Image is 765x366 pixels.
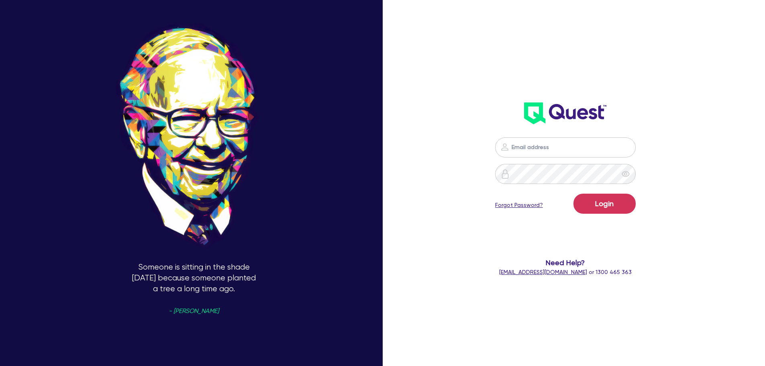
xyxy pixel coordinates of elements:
button: Login [573,194,636,214]
a: [EMAIL_ADDRESS][DOMAIN_NAME] [499,269,587,275]
span: Need Help? [463,257,668,268]
span: or 1300 465 363 [499,269,632,275]
img: icon-password [500,142,510,152]
span: eye [622,170,630,178]
a: Forgot Password? [495,201,543,209]
img: wH2k97JdezQIQAAAABJRU5ErkJggg== [524,102,606,124]
span: - [PERSON_NAME] [169,308,219,314]
img: icon-password [500,169,510,179]
input: Email address [495,137,636,157]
